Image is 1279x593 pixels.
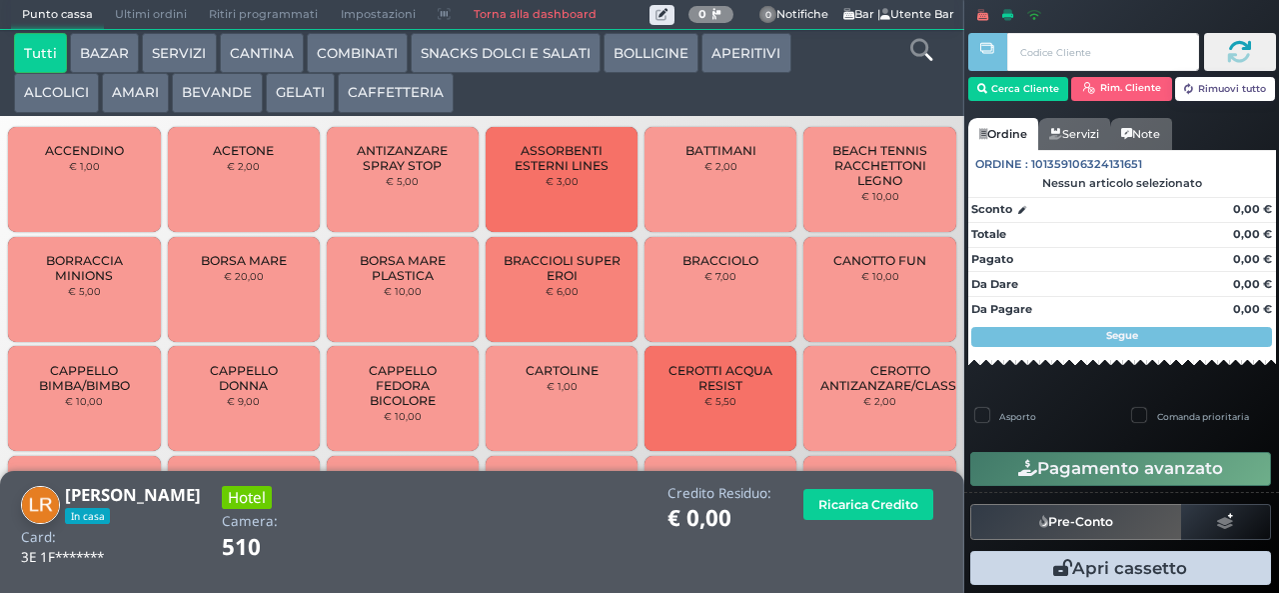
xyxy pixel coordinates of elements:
[1233,302,1272,316] strong: 0,00 €
[201,253,287,268] span: BORSA MARE
[698,7,706,21] b: 0
[667,486,771,501] h4: Credito Residuo:
[384,410,422,422] small: € 10,00
[547,380,578,392] small: € 1,00
[970,452,1271,486] button: Pagamento avanzato
[971,277,1018,291] strong: Da Dare
[1175,77,1276,101] button: Rimuovi tutto
[1038,118,1110,150] a: Servizi
[102,73,169,113] button: AMARI
[220,33,304,73] button: CANTINA
[701,33,790,73] button: APERITIVI
[222,535,317,560] h1: 510
[704,395,736,407] small: € 5,50
[999,410,1036,423] label: Asporto
[503,253,622,283] span: BRACCIOLI SUPER EROI
[604,33,698,73] button: BOLLICINE
[65,395,103,407] small: € 10,00
[1233,252,1272,266] strong: 0,00 €
[172,73,262,113] button: BEVANDE
[759,6,777,24] span: 0
[45,143,124,158] span: ACCENDINO
[968,118,1038,150] a: Ordine
[971,201,1012,218] strong: Sconto
[386,175,419,187] small: € 5,00
[861,270,899,282] small: € 10,00
[213,143,274,158] span: ACETONE
[184,363,303,393] span: CAPPELLO DONNA
[682,253,758,268] span: BRACCIOLO
[21,486,60,525] img: LUCIANA RAFFO
[971,302,1032,316] strong: Da Pagare
[970,504,1182,540] button: Pre-Conto
[661,363,780,393] span: CEROTTI ACQUA RESIST
[224,270,264,282] small: € 20,00
[227,160,260,172] small: € 2,00
[14,33,67,73] button: Tutti
[1110,118,1171,150] a: Note
[307,33,408,73] button: COMBINATI
[104,1,198,29] span: Ultimi ordini
[503,143,622,173] span: ASSORBENTI ESTERNI LINES
[833,253,926,268] span: CANOTTO FUN
[803,489,933,520] button: Ricarica Credito
[411,33,601,73] button: SNACKS DOLCI E SALATI
[1031,156,1142,173] span: 101359106324131651
[344,143,463,173] span: ANTIZANZARE SPRAY STOP
[1007,33,1198,71] input: Codice Cliente
[704,270,736,282] small: € 7,00
[685,143,756,158] span: BATTIMANI
[1233,202,1272,216] strong: 0,00 €
[227,395,260,407] small: € 9,00
[25,363,144,393] span: CAPPELLO BIMBA/BIMBO
[198,1,329,29] span: Ritiri programmati
[65,483,201,506] b: [PERSON_NAME]
[526,363,599,378] span: CARTOLINE
[384,285,422,297] small: € 10,00
[1157,410,1249,423] label: Comanda prioritaria
[971,252,1013,266] strong: Pagato
[820,363,979,393] span: CEROTTO ANTIZANZARE/CLASSICO
[25,253,144,283] span: BORRACCIA MINIONS
[462,1,607,29] a: Torna alla dashboard
[222,514,278,529] h4: Camera:
[70,33,139,73] button: BAZAR
[266,73,335,113] button: GELATI
[971,227,1006,241] strong: Totale
[820,143,939,188] span: BEACH TENNIS RACCHETTONI LEGNO
[344,363,463,408] span: CAPPELLO FEDORA BICOLORE
[1233,227,1272,241] strong: 0,00 €
[330,1,427,29] span: Impostazioni
[21,530,56,545] h4: Card:
[704,160,737,172] small: € 2,00
[69,160,100,172] small: € 1,00
[1106,329,1138,342] strong: Segue
[968,77,1069,101] button: Cerca Cliente
[863,395,896,407] small: € 2,00
[222,486,272,509] h3: Hotel
[968,176,1276,190] div: Nessun articolo selezionato
[546,285,579,297] small: € 6,00
[14,73,99,113] button: ALCOLICI
[68,285,101,297] small: € 5,00
[975,156,1028,173] span: Ordine :
[11,1,104,29] span: Punto cassa
[861,190,899,202] small: € 10,00
[142,33,216,73] button: SERVIZI
[1071,77,1172,101] button: Rim. Cliente
[344,253,463,283] span: BORSA MARE PLASTICA
[667,506,771,531] h1: € 0,00
[338,73,454,113] button: CAFFETTERIA
[1233,277,1272,291] strong: 0,00 €
[65,508,110,524] span: In casa
[546,175,579,187] small: € 3,00
[970,551,1271,585] button: Apri cassetto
